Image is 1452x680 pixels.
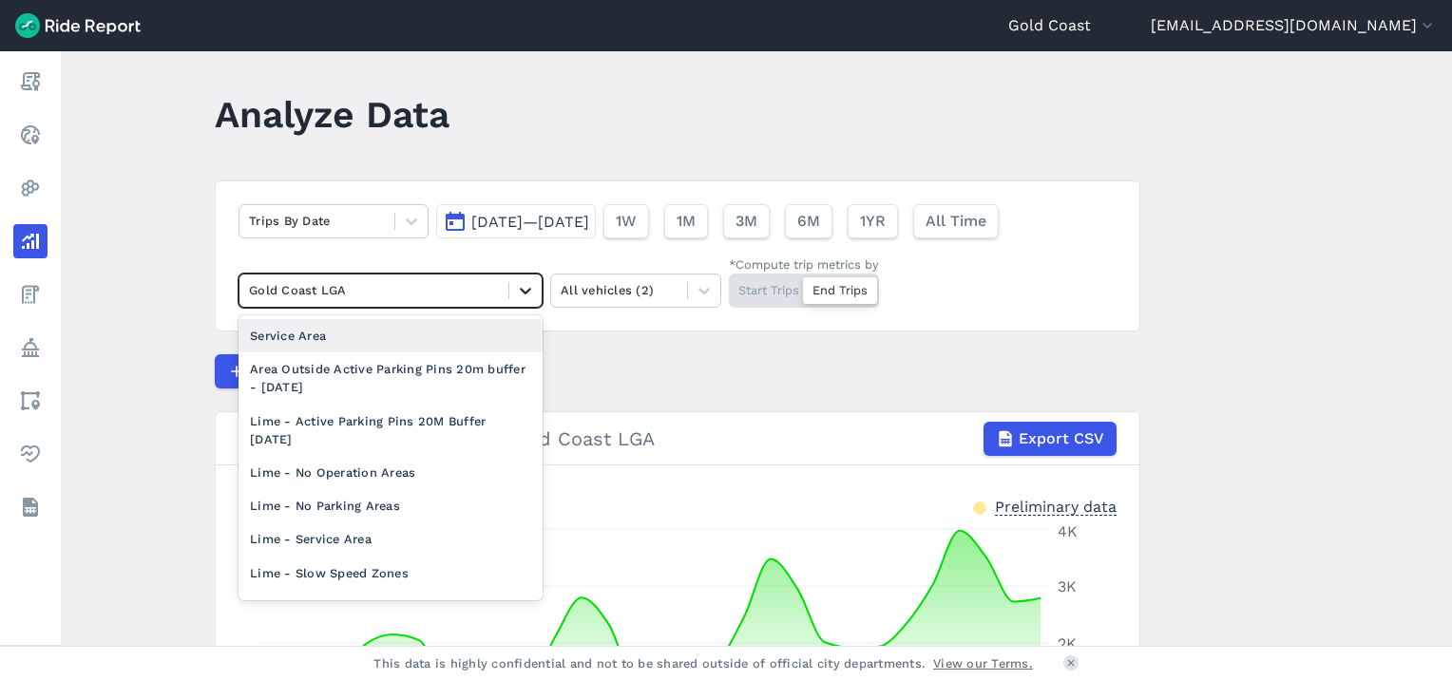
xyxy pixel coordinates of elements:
button: 1M [664,204,708,238]
button: 1W [603,204,649,238]
a: View our Terms. [933,654,1033,672]
a: Datasets [13,490,48,524]
span: 1W [616,210,637,233]
div: All DPAs [239,590,543,623]
div: Lime - Active Parking Pins 20M Buffer [DATE] [239,405,543,456]
a: Analyze [13,224,48,258]
div: Lime - Slow Speed Zones [239,557,543,590]
div: Lime - No Parking Areas [239,489,543,522]
tspan: 4K [1058,522,1078,540]
h1: Analyze Data [215,88,449,141]
span: 6M [797,210,820,233]
button: 6M [785,204,832,238]
span: 3M [736,210,757,233]
a: Heatmaps [13,171,48,205]
div: Lime - No Operation Areas [239,456,543,489]
tspan: 3K [1058,577,1077,595]
button: Compare Metrics [215,354,390,388]
div: Service Area [239,319,543,352]
span: [DATE]—[DATE] [471,213,589,231]
div: Lime - Service Area [239,522,543,556]
button: Export CSV [984,422,1117,456]
button: [DATE]—[DATE] [436,204,596,238]
span: All Time [926,210,986,233]
a: Report [13,65,48,99]
button: All Time [913,204,999,238]
div: Preliminary data [995,496,1117,516]
a: Gold Coast [1008,14,1091,37]
button: [EMAIL_ADDRESS][DOMAIN_NAME] [1151,14,1437,37]
span: 1YR [860,210,886,233]
span: 1M [677,210,696,233]
div: *Compute trip metrics by [729,255,879,274]
img: Ride Report [15,13,141,38]
button: 1YR [848,204,898,238]
button: 3M [723,204,770,238]
a: Health [13,437,48,471]
tspan: 2K [1058,634,1077,652]
div: Trips By Date | Ends | Lime | Gold Coast LGA [239,422,1117,456]
span: Export CSV [1019,427,1104,450]
a: Fees [13,277,48,312]
a: Areas [13,384,48,418]
div: Area Outside Active Parking Pins 20m buffer - [DATE] [239,352,543,404]
a: Realtime [13,118,48,152]
a: Policy [13,331,48,365]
